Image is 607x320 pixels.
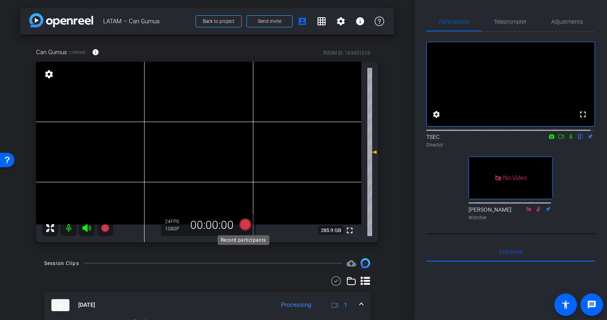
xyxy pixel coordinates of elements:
[576,132,585,140] mat-icon: flip
[336,16,346,26] mat-icon: settings
[36,48,67,57] span: Can Gumus
[499,249,522,255] span: Everyone
[103,13,191,29] span: LATAM – Can Gumus
[494,19,527,24] span: Teleprompter
[297,16,307,26] mat-icon: account_box
[323,49,370,57] div: ROOM ID: 169451618
[345,226,354,235] mat-icon: fullscreen
[317,16,326,26] mat-icon: grid_on
[43,69,55,79] mat-icon: settings
[29,13,93,27] img: app-logo
[432,110,441,119] mat-icon: settings
[344,301,347,309] span: 1
[196,15,242,27] button: Back to project
[51,299,69,311] img: thumb-nail
[165,218,185,225] div: 24
[426,141,595,149] div: Director
[468,206,553,221] div: [PERSON_NAME]
[171,219,179,224] span: FPS
[92,49,99,56] mat-icon: info
[561,300,570,310] mat-icon: accessibility
[346,259,356,268] mat-icon: cloud_upload
[355,16,365,26] mat-icon: info
[503,174,527,181] span: No Video
[203,18,234,24] span: Back to project
[468,214,553,221] div: Watcher
[587,300,597,310] mat-icon: message
[578,110,588,119] mat-icon: fullscreen
[361,258,370,268] img: Session clips
[185,218,239,232] div: 00:00:00
[218,235,269,245] div: Record participants
[426,133,595,149] div: TSEC
[69,49,86,55] span: Chrome
[551,19,583,24] span: Adjustments
[44,259,79,267] div: Session Clips
[277,300,315,310] div: Processing
[44,292,370,318] mat-expansion-panel-header: thumb-nail[DATE]Processing1
[367,147,377,157] mat-icon: 0 dB
[439,19,469,24] span: Participants
[78,301,95,309] span: [DATE]
[318,226,344,235] span: 285.9 GB
[258,18,281,24] span: Send invite
[346,259,356,268] span: Destinations for your clips
[165,226,185,232] div: 1080P
[246,15,293,27] button: Send invite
